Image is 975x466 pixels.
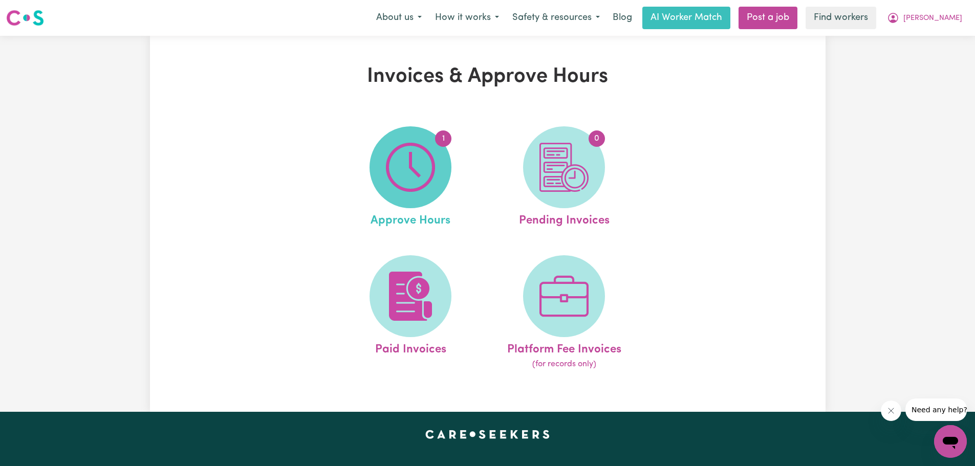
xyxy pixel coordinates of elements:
button: How it works [428,7,506,29]
span: [PERSON_NAME] [903,13,962,24]
a: Careseekers home page [425,430,550,438]
a: Paid Invoices [337,255,484,371]
a: Blog [606,7,638,29]
span: Approve Hours [371,208,450,230]
a: Find workers [806,7,876,29]
span: Paid Invoices [375,337,446,359]
iframe: Close message [881,401,901,421]
img: Careseekers logo [6,9,44,27]
a: Platform Fee Invoices(for records only) [490,255,638,371]
a: Pending Invoices [490,126,638,230]
a: Careseekers logo [6,6,44,30]
span: 1 [435,130,451,147]
span: Platform Fee Invoices [507,337,621,359]
button: My Account [880,7,969,29]
iframe: Button to launch messaging window [934,425,967,458]
iframe: Message from company [905,398,967,421]
a: Approve Hours [337,126,484,230]
span: Need any help? [6,7,62,15]
button: Safety & resources [506,7,606,29]
span: Pending Invoices [519,208,610,230]
span: 0 [589,130,605,147]
span: (for records only) [532,358,596,370]
a: AI Worker Match [642,7,730,29]
a: Post a job [739,7,797,29]
h1: Invoices & Approve Hours [269,64,707,89]
button: About us [370,7,428,29]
